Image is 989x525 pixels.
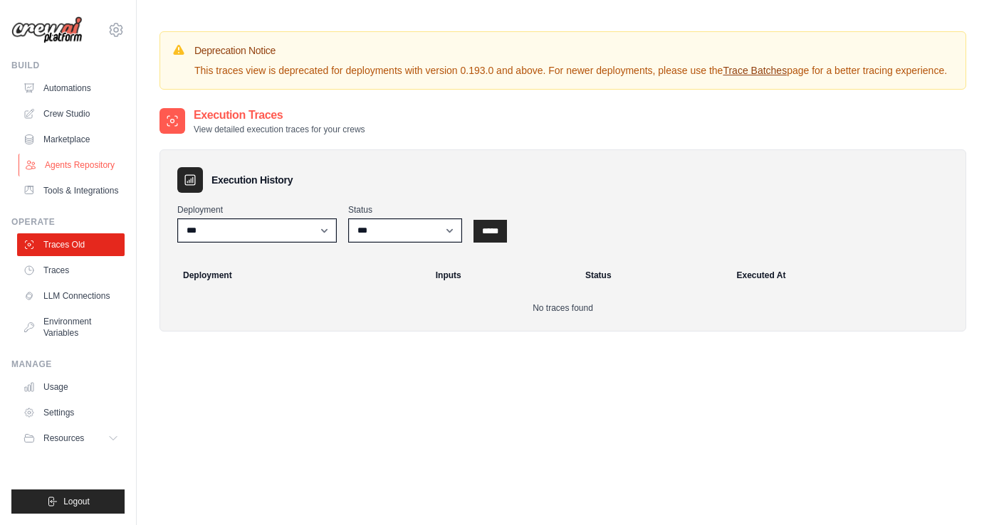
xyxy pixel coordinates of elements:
[17,77,125,100] a: Automations
[177,302,948,314] p: No traces found
[577,260,728,291] th: Status
[427,260,577,291] th: Inputs
[63,496,90,507] span: Logout
[17,285,125,307] a: LLM Connections
[17,376,125,398] a: Usage
[17,401,125,424] a: Settings
[348,204,462,216] label: Status
[194,124,365,135] p: View detailed execution traces for your crews
[11,216,125,228] div: Operate
[17,128,125,151] a: Marketplace
[211,173,293,187] h3: Execution History
[17,102,125,125] a: Crew Studio
[17,259,125,282] a: Traces
[728,260,960,291] th: Executed At
[19,154,126,176] a: Agents Repository
[11,489,125,514] button: Logout
[194,43,947,58] h3: Deprecation Notice
[17,179,125,202] a: Tools & Integrations
[723,65,787,76] a: Trace Batches
[194,63,947,78] p: This traces view is deprecated for deployments with version 0.193.0 and above. For newer deployme...
[11,359,125,370] div: Manage
[166,260,427,291] th: Deployment
[17,233,125,256] a: Traces Old
[11,60,125,71] div: Build
[43,433,84,444] span: Resources
[194,107,365,124] h2: Execution Traces
[17,310,125,344] a: Environment Variables
[17,427,125,450] button: Resources
[11,16,83,44] img: Logo
[177,204,337,216] label: Deployment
